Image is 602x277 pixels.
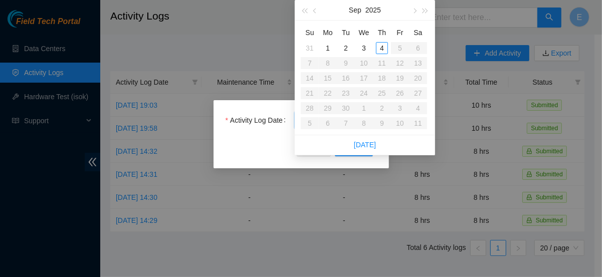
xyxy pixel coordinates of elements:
td: 2025-09-04 [373,41,391,56]
div: 2 [340,42,352,54]
th: Th [373,25,391,41]
td: 2025-09-01 [319,41,337,56]
th: Fr [391,25,409,41]
td: 2025-09-03 [355,41,373,56]
th: Sa [409,25,427,41]
th: Tu [337,25,355,41]
a: [DATE] [354,141,376,149]
td: 2025-09-02 [337,41,355,56]
td: 2025-08-31 [301,41,319,56]
div: 3 [358,42,370,54]
th: We [355,25,373,41]
th: Mo [319,25,337,41]
label: Activity Log Date [226,112,290,128]
div: 31 [304,42,316,54]
th: Su [301,25,319,41]
div: 1 [322,42,334,54]
div: 4 [376,42,388,54]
